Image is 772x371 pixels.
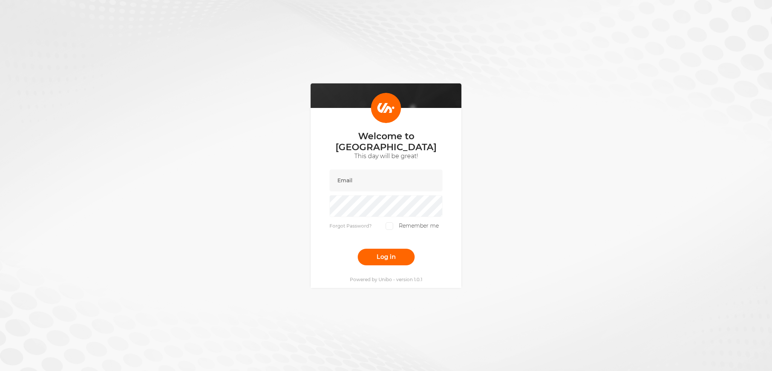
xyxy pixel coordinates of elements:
p: Welcome to [GEOGRAPHIC_DATA] [329,131,443,152]
label: Remember me [386,222,439,230]
img: Login [371,93,401,123]
input: Remember me [386,222,393,230]
a: Forgot Password? [329,223,372,229]
p: Powered by Unibo - version 1.0.1 [350,277,422,282]
input: Email [329,169,443,191]
button: Log in [358,249,415,265]
p: This day will be great! [329,152,443,160]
